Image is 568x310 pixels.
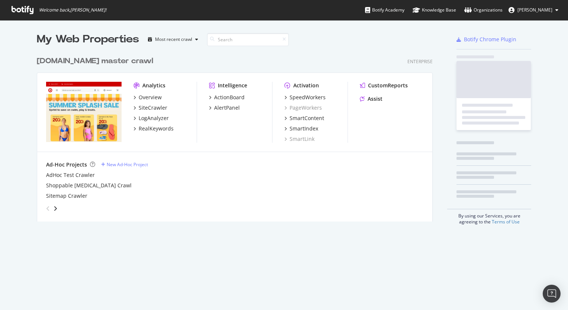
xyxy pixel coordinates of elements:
div: Assist [368,95,383,103]
a: ActionBoard [209,94,245,101]
div: Intelligence [218,82,247,89]
div: Overview [139,94,162,101]
a: Sitemap Crawler [46,192,87,200]
a: Terms of Use [492,219,520,225]
div: My Web Properties [37,32,139,47]
div: Enterprise [407,58,433,65]
a: Shoppable [MEDICAL_DATA] Crawl [46,182,132,189]
a: AlertPanel [209,104,240,112]
div: [DOMAIN_NAME] master crawl [37,56,153,67]
span: Tanisha Bajaj [517,7,552,13]
div: SpeedWorkers [290,94,326,101]
a: SmartIndex [284,125,318,132]
a: SiteCrawler [133,104,167,112]
a: SpeedWorkers [284,94,326,101]
div: grid [37,47,439,222]
div: New Ad-Hoc Project [107,161,148,168]
div: Botify Academy [365,6,404,14]
button: Most recent crawl [145,33,201,45]
div: SmartIndex [290,125,318,132]
div: ActionBoard [214,94,245,101]
div: LogAnalyzer [139,114,169,122]
div: Botify Chrome Plugin [464,36,516,43]
a: Botify Chrome Plugin [456,36,516,43]
input: Search [207,33,289,46]
div: RealKeywords [139,125,174,132]
a: AdHoc Test Crawler [46,171,95,179]
a: LogAnalyzer [133,114,169,122]
a: PageWorkers [284,104,322,112]
div: Activation [293,82,319,89]
a: [DOMAIN_NAME] master crawl [37,56,156,67]
img: www.target.com [46,82,122,142]
div: SiteCrawler [139,104,167,112]
div: AlertPanel [214,104,240,112]
div: angle-left [43,203,53,214]
div: Analytics [142,82,165,89]
a: New Ad-Hoc Project [101,161,148,168]
div: Knowledge Base [413,6,456,14]
div: Ad-Hoc Projects [46,161,87,168]
button: [PERSON_NAME] [503,4,564,16]
div: angle-right [53,205,58,212]
a: CustomReports [360,82,408,89]
span: Welcome back, [PERSON_NAME] ! [39,7,106,13]
a: SmartLink [284,135,314,143]
a: SmartContent [284,114,324,122]
div: Most recent crawl [155,37,192,42]
div: CustomReports [368,82,408,89]
a: RealKeywords [133,125,174,132]
a: Overview [133,94,162,101]
div: Open Intercom Messenger [543,285,561,303]
div: Organizations [464,6,503,14]
a: Assist [360,95,383,103]
div: SmartContent [290,114,324,122]
div: By using our Services, you are agreeing to the [447,209,531,225]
